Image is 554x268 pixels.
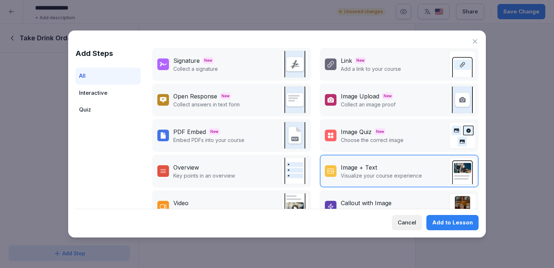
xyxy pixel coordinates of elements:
[173,92,217,101] div: Open Response
[449,86,476,113] img: image_upload.svg
[281,122,308,149] img: pdf_embed.svg
[281,193,308,220] img: video.png
[281,158,308,184] img: overview.svg
[375,128,385,135] span: New
[173,207,251,215] p: Upload a video into your course
[449,193,476,220] img: callout.png
[173,101,240,108] p: Collect answers in text form
[341,163,377,172] div: Image + Text
[382,93,393,100] span: New
[341,207,433,215] p: Highlight one key piece of information
[173,199,189,207] div: Video
[173,65,218,73] p: Collect a signature
[341,101,396,108] p: Collect an image proof
[75,48,141,59] h1: Add Steps
[341,65,401,73] p: Add a link to your course
[449,158,476,184] img: text_image.png
[281,86,308,113] img: text_response.svg
[341,199,392,207] div: Callout with Image
[173,172,235,179] p: Key points in an overview
[75,68,141,85] div: All
[75,101,141,118] div: Quiz
[173,56,200,65] div: Signature
[173,163,199,172] div: Overview
[449,51,476,78] img: link.svg
[432,219,473,227] div: Add to Lesson
[426,215,479,230] button: Add to Lesson
[341,136,404,144] p: Choose the correct image
[281,51,308,78] img: signature.svg
[209,128,220,135] span: New
[341,127,372,136] div: Image Quiz
[75,85,141,102] div: Interactive
[173,136,244,144] p: Embed PDFs into your course
[203,57,214,64] span: New
[341,92,379,101] div: Image Upload
[449,122,476,149] img: image_quiz.svg
[398,219,416,227] div: Cancel
[173,127,206,136] div: PDF Embed
[220,93,231,100] span: New
[341,172,422,179] p: Visualize your course experience
[341,56,352,65] div: Link
[355,57,366,64] span: New
[392,215,422,230] button: Cancel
